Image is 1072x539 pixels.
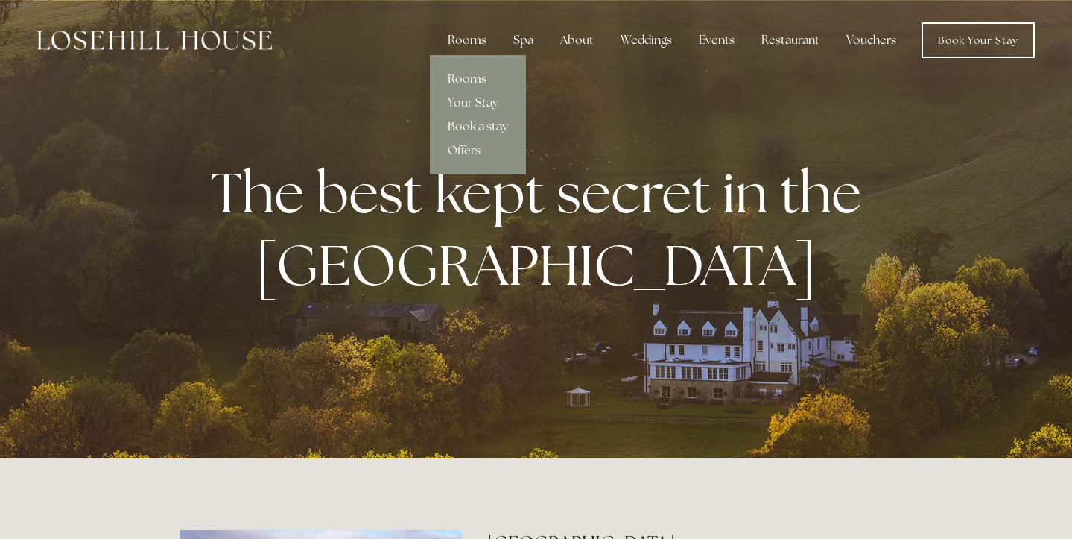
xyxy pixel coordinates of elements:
a: Book Your Stay [922,22,1035,58]
img: Losehill House [37,31,272,50]
a: Rooms [430,67,526,91]
a: Vouchers [834,25,908,55]
a: Your Stay [430,91,526,115]
div: Spa [501,25,545,55]
div: Events [687,25,746,55]
a: Offers [430,139,526,163]
a: Book a stay [430,115,526,139]
div: Weddings [609,25,684,55]
strong: The best kept secret in the [GEOGRAPHIC_DATA] [211,156,873,302]
div: Restaurant [749,25,831,55]
div: Rooms [436,25,498,55]
div: About [548,25,606,55]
